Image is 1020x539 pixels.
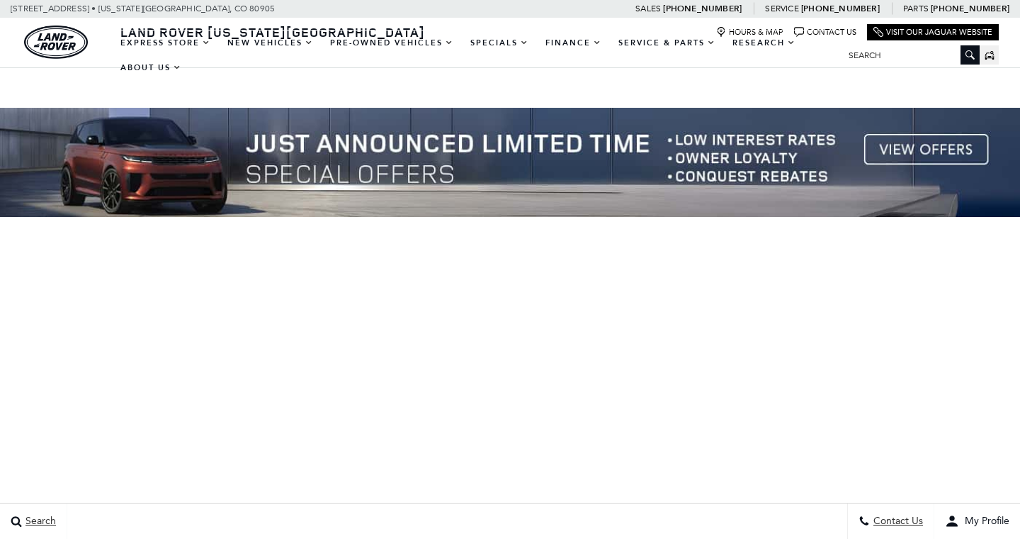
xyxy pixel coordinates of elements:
a: New Vehicles [219,30,322,55]
a: land-rover [24,26,88,59]
button: user-profile-menu [934,504,1020,539]
nav: Main Navigation [112,30,838,80]
a: Research [724,30,804,55]
span: Land Rover [US_STATE][GEOGRAPHIC_DATA] [120,23,425,40]
span: Sales [635,4,661,13]
a: Service & Parts [610,30,724,55]
a: [PHONE_NUMBER] [931,3,1009,14]
span: Parts [903,4,929,13]
a: Hours & Map [716,27,783,38]
span: Contact Us [870,516,923,528]
a: Visit Our Jaguar Website [873,27,992,38]
a: Land Rover [US_STATE][GEOGRAPHIC_DATA] [112,23,433,40]
a: [PHONE_NUMBER] [663,3,742,14]
a: Pre-Owned Vehicles [322,30,462,55]
img: Land Rover [24,26,88,59]
a: Specials [462,30,537,55]
a: [PHONE_NUMBER] [801,3,880,14]
span: Service [765,4,798,13]
a: Contact Us [794,27,856,38]
a: EXPRESS STORE [112,30,219,55]
span: Search [22,516,56,528]
span: My Profile [959,516,1009,528]
a: [STREET_ADDRESS] • [US_STATE][GEOGRAPHIC_DATA], CO 80905 [11,4,275,13]
a: About Us [112,55,190,80]
input: Search [838,47,980,64]
a: Finance [537,30,610,55]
